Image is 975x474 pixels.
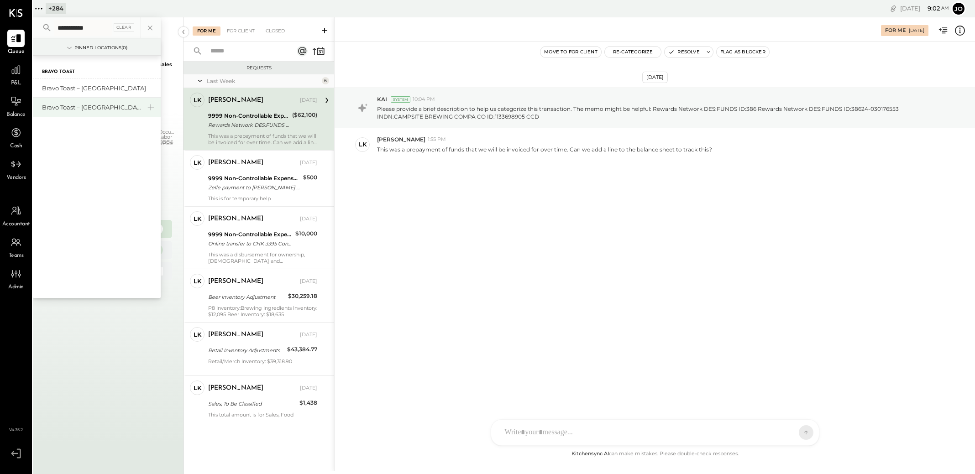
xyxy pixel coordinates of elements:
[9,252,24,260] span: Teams
[0,234,31,260] a: Teams
[208,358,317,371] div: Retail/Merch Inventory: $39,318.90
[208,120,289,130] div: Rewards Network DES:FUNDS ID:386 Rewards Network DES:FUNDS ID:38624-030176553 INDN:CAMPSITE BREWI...
[194,277,201,286] div: LK
[208,230,293,239] div: 9999 Non-Controllable Expenses:Other Income and Expenses:To Be Classified P&L
[909,27,924,34] div: [DATE]
[0,93,31,119] a: Balance
[208,96,263,105] div: [PERSON_NAME]
[642,72,668,83] div: [DATE]
[889,4,898,13] div: copy link
[194,330,201,339] div: LK
[377,146,712,153] p: This was a prepayment of funds that we will be invoiced for over time. Can we add a line to the b...
[194,384,201,392] div: LK
[208,251,317,264] div: This was a disbursement for ownership, [DEMOGRAPHIC_DATA] and [PERSON_NAME]
[377,105,938,120] p: Please provide a brief description to help us categorize this transaction. The memo might be help...
[114,23,135,32] div: Clear
[391,96,410,103] div: System
[8,48,25,56] span: Queue
[0,61,31,88] a: P&L
[208,183,300,192] div: Zelle payment to [PERSON_NAME] Co [PERSON_NAME] payment to [PERSON_NAME] Conf# irvi4nh1t
[0,124,31,151] a: Cash
[300,97,317,104] div: [DATE]
[208,399,297,408] div: Sales, To Be Classified
[0,265,31,292] a: Admin
[885,27,906,34] div: For Me
[300,215,317,223] div: [DATE]
[10,142,22,151] span: Cash
[158,61,172,68] text: Sales
[194,158,201,167] div: LK
[261,26,289,36] div: Closed
[717,47,769,57] button: Flag as Blocker
[208,195,317,202] div: This is for temporary help
[46,3,66,14] div: + 284
[295,229,317,238] div: $10,000
[8,283,24,292] span: Admin
[287,345,317,354] div: $43,384.77
[377,95,387,103] span: KAI
[605,47,661,57] button: Re-Categorize
[193,26,220,36] div: For Me
[194,96,201,104] div: LK
[0,202,31,229] a: Accountant
[158,140,173,146] text: OPEX
[208,133,317,146] div: This was a prepayment of funds that we will be invoiced for over time. Can we add a line to the b...
[222,26,259,36] div: For Client
[322,77,329,84] div: 6
[299,398,317,407] div: $1,438
[540,47,601,57] button: Move to for client
[74,45,127,51] div: Pinned Locations ( 0 )
[207,77,320,85] div: Last Week
[188,65,330,71] div: Requests
[6,111,26,119] span: Balance
[300,385,317,392] div: [DATE]
[951,1,966,16] button: Jo
[208,384,263,393] div: [PERSON_NAME]
[208,214,263,224] div: [PERSON_NAME]
[292,110,317,120] div: ($62,100)
[208,305,317,318] div: P8 Inventory:Brewing Ingredients Inventory: $12,095 Beer Inventory: $18,635
[359,140,367,149] div: LK
[0,30,31,56] a: Queue
[428,136,446,143] span: 1:55 PM
[300,331,317,339] div: [DATE]
[665,47,703,57] button: Resolve
[300,278,317,285] div: [DATE]
[42,69,75,75] label: Bravo Toast
[208,277,263,286] div: [PERSON_NAME]
[158,129,174,135] text: Occu...
[2,220,30,229] span: Accountant
[194,214,201,223] div: LK
[208,174,300,183] div: 9999 Non-Controllable Expenses:Other Income and Expenses:To Be Classified P&L
[11,79,21,88] span: P&L
[42,84,156,93] div: Bravo Toast – [GEOGRAPHIC_DATA]
[208,411,317,418] div: This total amount is for Sales, Food
[377,135,425,143] span: [PERSON_NAME]
[208,330,263,339] div: [PERSON_NAME]
[208,111,289,120] div: 9999 Non-Controllable Expenses:Other Income and Expenses:To Be Classified P&L
[158,134,172,140] text: Labor
[900,4,949,13] div: [DATE]
[6,174,26,182] span: Vendors
[208,292,285,302] div: Beer Inventory Adjustment
[0,156,31,182] a: Vendors
[413,96,435,103] span: 10:04 PM
[42,103,141,112] div: Bravo Toast – [GEOGRAPHIC_DATA]
[303,173,317,182] div: $500
[208,346,284,355] div: Retail Inventory Adjustments
[300,159,317,167] div: [DATE]
[288,292,317,301] div: $30,259.18
[208,158,263,167] div: [PERSON_NAME]
[208,239,293,248] div: Online transfer to CHK 3395 Conf Online transfer to CHK 3395 Confirmation# a5xigkbnj; [GEOGRAPHIC...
